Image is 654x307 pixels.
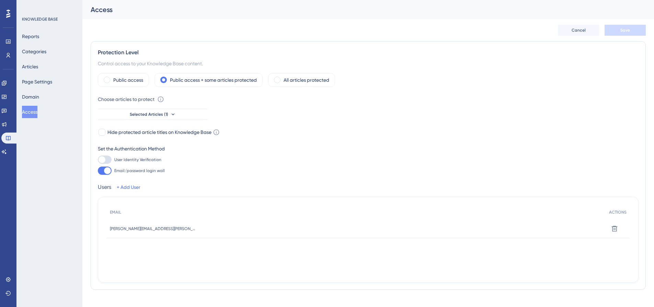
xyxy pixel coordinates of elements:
[113,76,143,84] label: Public access
[114,157,161,162] span: User Identity Verification
[107,128,211,136] span: Hide protected article titles on Knowledge Base
[609,209,627,215] span: ACTIONS
[22,16,58,22] div: KNOWLEDGE BASE
[284,76,329,84] label: All articles protected
[98,59,639,68] div: Control access to your Knowledge Base content.
[22,76,52,88] button: Page Settings
[22,60,38,73] button: Articles
[98,109,208,120] button: Selected Articles (1)
[98,48,639,57] div: Protection Level
[22,30,39,43] button: Reports
[117,183,140,191] a: + Add User
[22,106,37,118] button: Access
[98,145,639,153] div: Set the Authentication Method
[558,25,599,36] button: Cancel
[22,45,46,58] button: Categories
[98,95,154,103] div: Choose articles to protect
[22,91,39,103] button: Domain
[91,5,629,14] div: Access
[110,209,121,215] span: EMAIL
[114,168,165,173] span: Email/password login wall
[605,25,646,36] button: Save
[572,27,586,33] span: Cancel
[98,183,111,191] div: Users
[130,112,168,117] span: Selected Articles (1)
[620,27,630,33] span: Save
[110,226,196,231] span: [PERSON_NAME][EMAIL_ADDRESS][PERSON_NAME][DOMAIN_NAME]
[170,76,257,84] label: Public access + some articles protected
